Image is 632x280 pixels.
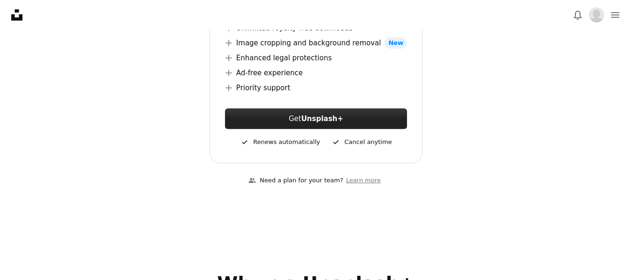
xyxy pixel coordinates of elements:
li: Image cropping and background removal [225,37,407,49]
strong: Unsplash+ [301,115,343,123]
div: Cancel anytime [331,136,392,148]
li: Ad-free experience [225,67,407,79]
a: Learn more [343,173,384,188]
img: Avatar of user Paul Magarry [589,7,604,22]
a: GetUnsplash+ [225,108,407,129]
span: New [385,37,407,49]
div: Renews automatically [240,136,320,148]
button: Profile [587,6,606,24]
li: Priority support [225,82,407,93]
li: Enhanced legal protections [225,52,407,64]
button: Notifications [568,6,587,24]
a: Home — Unsplash [11,9,22,21]
button: Menu [606,6,625,24]
div: Need a plan for your team? [248,176,343,186]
